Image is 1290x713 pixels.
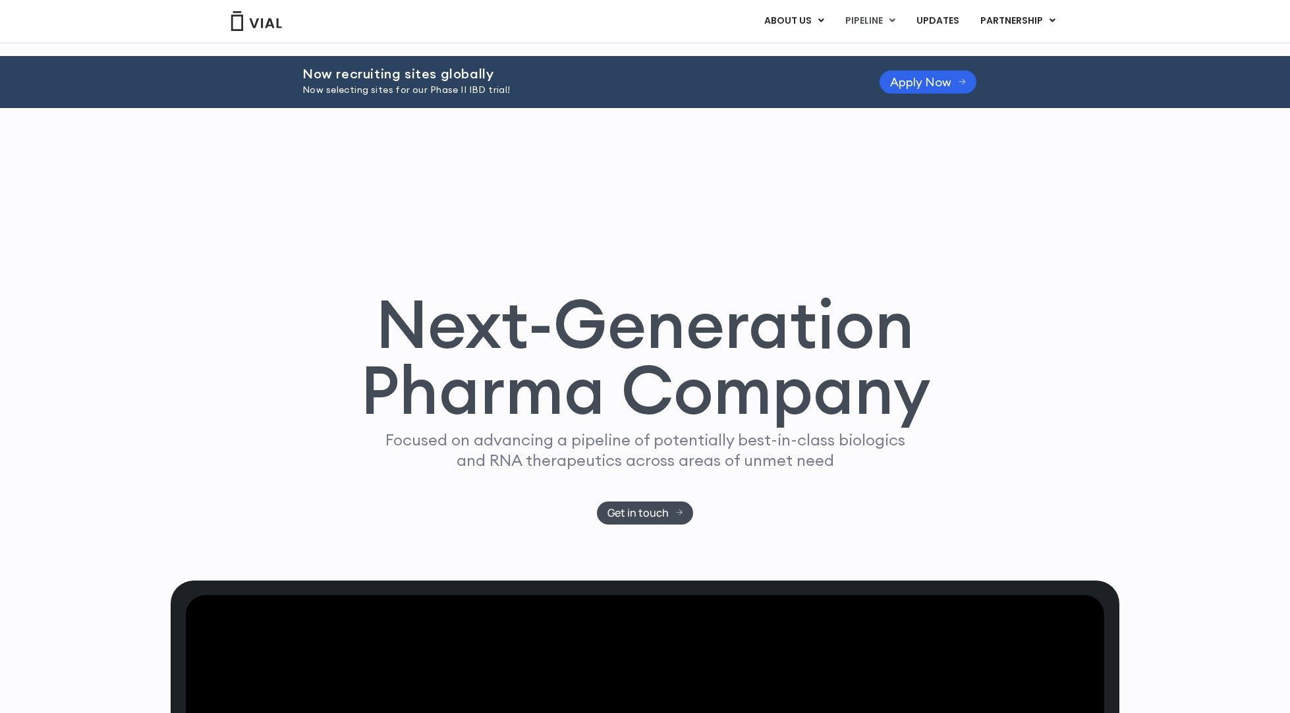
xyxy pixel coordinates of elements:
[607,508,669,518] span: Get in touch
[970,10,1066,32] a: PARTNERSHIPMenu Toggle
[754,10,834,32] a: ABOUT USMenu Toggle
[302,83,847,98] p: Now selecting sites for our Phase II IBD trial!
[379,430,911,471] p: Focused on advancing a pipeline of potentially best-in-class biologics and RNA therapeutics acros...
[835,10,905,32] a: PIPELINEMenu Toggle
[890,77,951,87] span: Apply Now
[880,71,976,94] a: Apply Now
[597,501,694,525] a: Get in touch
[302,67,847,81] h2: Now recruiting sites globally
[360,291,930,424] h1: Next-Generation Pharma Company
[906,10,969,32] a: UPDATES
[230,11,283,31] img: Vial Logo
